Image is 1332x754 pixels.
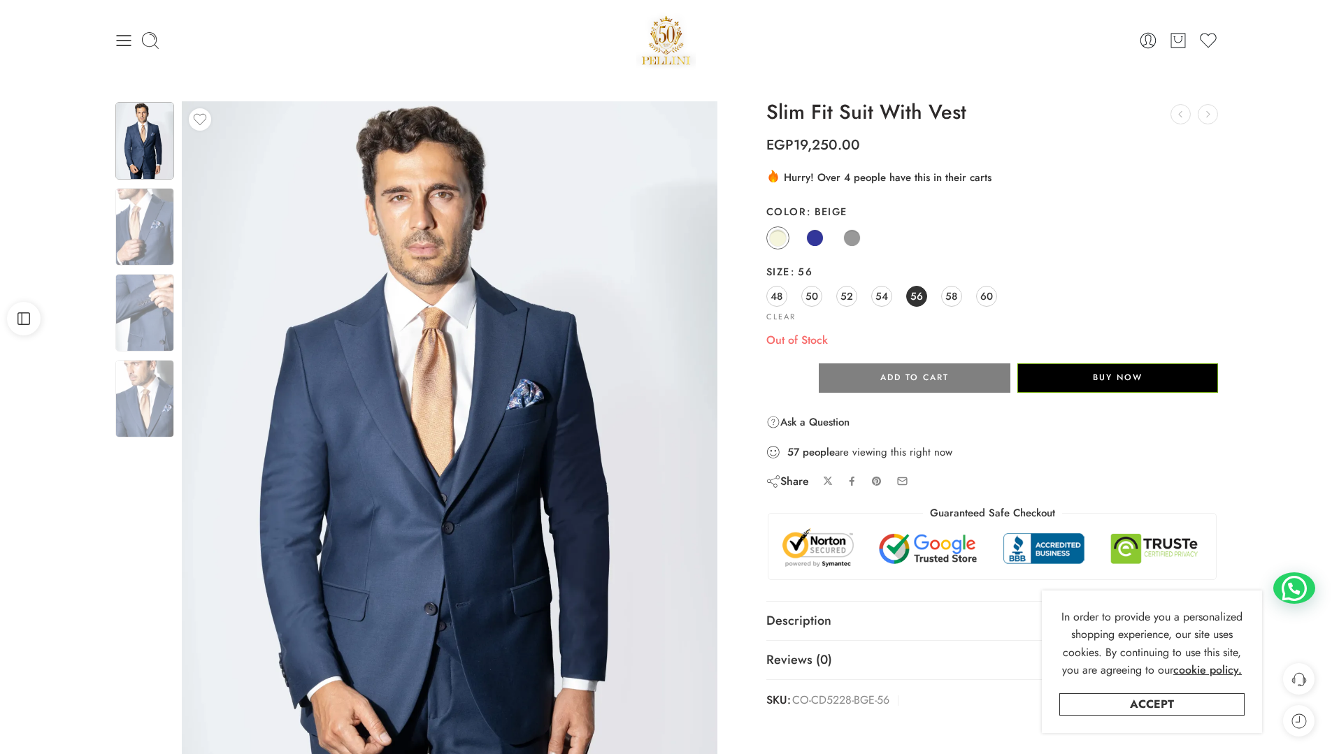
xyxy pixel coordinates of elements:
img: d99122063d21fc2b49a15ca4932573e5.165d4-1.webp [115,102,174,180]
span: 54 [875,287,888,305]
span: 52 [840,287,853,305]
a: Login / Register [1138,31,1158,50]
span: Beige [806,204,847,219]
img: Pellini [636,10,696,70]
a: Ask a Question [766,414,850,430]
a: Cart [1168,31,1188,50]
a: 60 [976,286,997,307]
span: 56 [790,264,812,279]
a: cookie policy. [1173,661,1242,679]
a: 58 [941,286,962,307]
a: Share on Facebook [847,476,857,486]
a: Email to your friends [896,475,908,487]
div: Share [766,474,809,489]
a: Pin on Pinterest [871,476,882,487]
a: 52 [836,286,857,307]
img: d99122063d21fc2b49a15ca4932573e5.165d4-1.webp [115,274,174,351]
button: Add to cart [819,363,1010,393]
strong: people [803,445,835,459]
bdi: 19,250.00 [766,135,860,155]
span: 48 [771,287,782,305]
span: 58 [945,287,957,305]
span: In order to provide you a personalized shopping experience, our site uses cookies. By continuing ... [1061,609,1243,679]
a: Share on X [823,476,833,486]
a: 54 [871,286,892,307]
div: are viewing this right now [766,444,1219,460]
img: d99122063d21fc2b49a15ca4932573e5.165d4-1.webp [115,360,174,437]
strong: SKU: [766,690,791,711]
a: Description [766,602,1219,641]
p: Out of Stock [766,331,1219,349]
a: 48 [766,286,787,307]
a: Wishlist [1198,31,1218,50]
span: 50 [805,287,818,305]
div: Hurry! Over 4 people have this in their carts [766,168,1219,185]
img: Trust [779,528,1206,569]
button: Buy Now [1017,363,1218,393]
img: d99122063d21fc2b49a15ca4932573e5.165d4-1.webp [115,188,174,266]
a: 50 [801,286,822,307]
legend: Guaranteed Safe Checkout [923,506,1062,521]
a: Pellini - [636,10,696,70]
a: Accept [1059,693,1245,716]
a: Reviews (0) [766,641,1219,680]
a: 56 [906,286,927,307]
strong: 57 [787,445,799,459]
span: CO-CD5228-BGE-56 [792,690,889,711]
label: Size [766,265,1219,279]
span: 60 [980,287,993,305]
a: Clear options [766,313,796,321]
span: EGP [766,135,794,155]
span: 56 [910,287,923,305]
h1: Slim Fit Suit With Vest [766,101,1219,124]
label: Color [766,205,1219,219]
